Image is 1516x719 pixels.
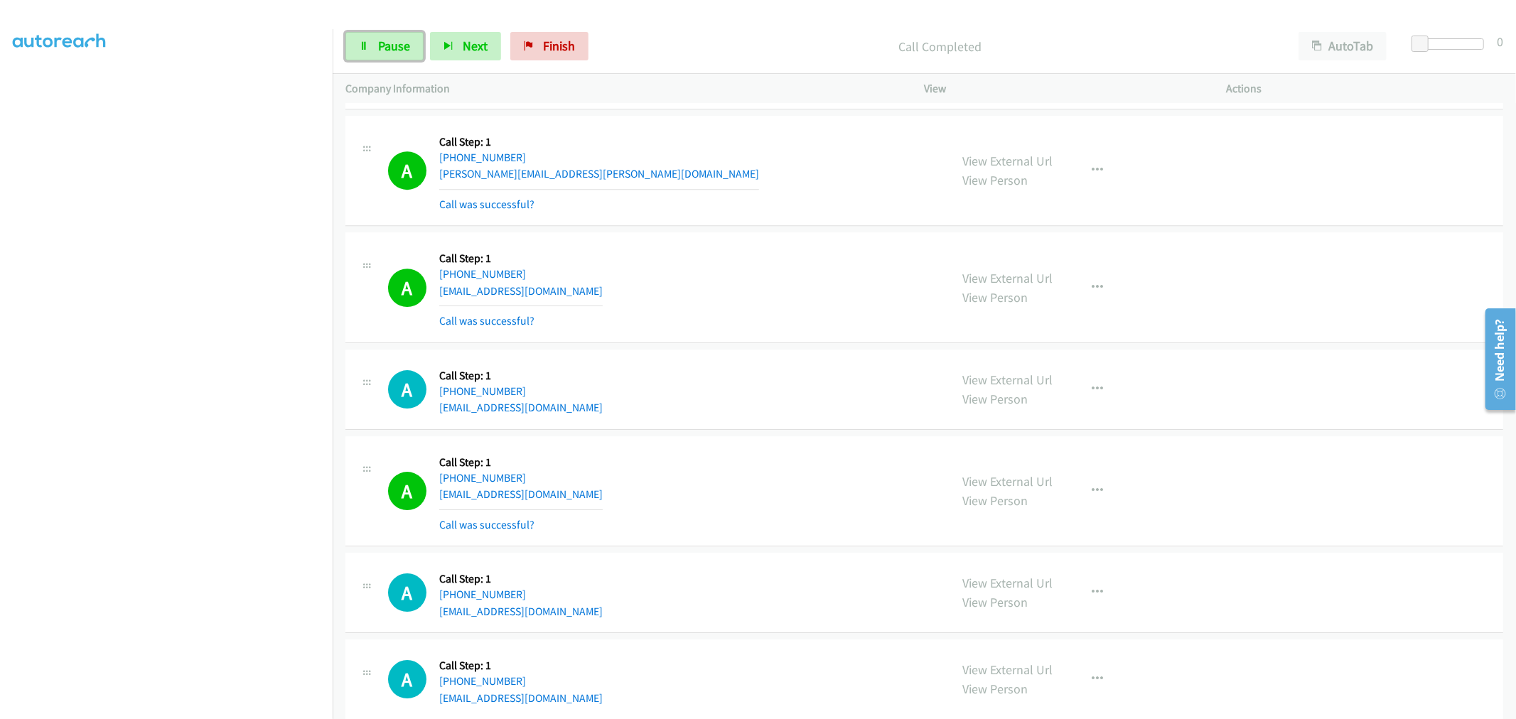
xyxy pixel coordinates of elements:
a: Finish [510,32,588,60]
a: View Person [963,492,1028,509]
h1: A [388,269,426,307]
a: [PHONE_NUMBER] [439,674,526,688]
h1: A [388,151,426,190]
a: View External Url [963,473,1053,490]
div: The call is yet to be attempted [388,573,426,612]
h1: A [388,573,426,612]
iframe: Resource Center [1475,303,1516,416]
a: [PHONE_NUMBER] [439,588,526,601]
a: Call was successful? [439,198,534,211]
iframe: To enrich screen reader interactions, please activate Accessibility in Grammarly extension settings [13,42,333,717]
a: Pause [345,32,424,60]
a: [EMAIL_ADDRESS][DOMAIN_NAME] [439,401,603,414]
button: Next [430,32,501,60]
p: Company Information [345,80,899,97]
a: View External Url [963,575,1053,591]
a: View Person [963,391,1028,407]
a: [PERSON_NAME][EMAIL_ADDRESS][PERSON_NAME][DOMAIN_NAME] [439,167,759,180]
a: [EMAIL_ADDRESS][DOMAIN_NAME] [439,487,603,501]
a: [PHONE_NUMBER] [439,384,526,398]
a: [PHONE_NUMBER] [439,267,526,281]
a: [EMAIL_ADDRESS][DOMAIN_NAME] [439,605,603,618]
span: Finish [543,38,575,54]
div: 0 [1497,32,1503,51]
button: AutoTab [1299,32,1387,60]
h5: Call Step: 1 [439,135,759,149]
a: View External Url [963,661,1053,678]
span: Pause [378,38,410,54]
a: Call was successful? [439,518,534,531]
h5: Call Step: 1 [439,369,603,383]
a: View Person [963,681,1028,697]
p: Actions [1227,80,1503,97]
a: View Person [963,289,1028,306]
h5: Call Step: 1 [439,252,603,266]
a: View Person [963,172,1028,188]
div: The call is yet to be attempted [388,660,426,698]
a: View Person [963,594,1028,610]
a: Call was successful? [439,314,534,328]
p: Call Completed [608,37,1273,56]
h1: A [388,370,426,409]
a: [PHONE_NUMBER] [439,471,526,485]
h1: A [388,472,426,510]
a: [EMAIL_ADDRESS][DOMAIN_NAME] [439,691,603,705]
h5: Call Step: 1 [439,659,603,673]
a: [PHONE_NUMBER] [439,151,526,164]
a: View External Url [963,270,1053,286]
span: Next [463,38,488,54]
h5: Call Step: 1 [439,572,603,586]
p: View [925,80,1201,97]
a: [EMAIL_ADDRESS][DOMAIN_NAME] [439,284,603,298]
div: The call is yet to be attempted [388,370,426,409]
h5: Call Step: 1 [439,455,603,470]
div: Delay between calls (in seconds) [1419,38,1484,50]
a: View External Url [963,153,1053,169]
a: View External Url [963,372,1053,388]
h1: A [388,660,426,698]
